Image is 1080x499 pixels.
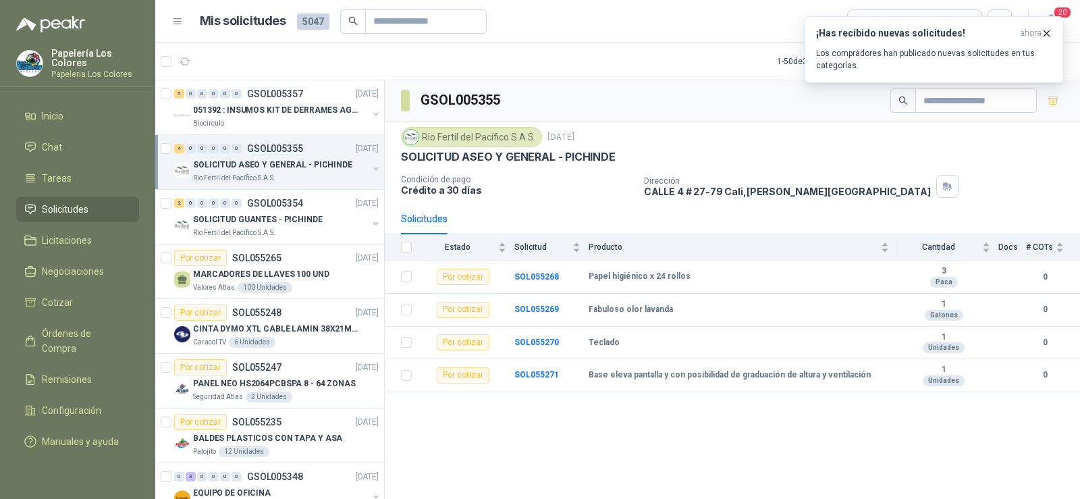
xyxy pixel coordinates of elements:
img: Company Logo [174,436,190,452]
div: Paca [930,277,958,288]
div: 0 [232,199,242,208]
a: Licitaciones [16,228,139,253]
span: Licitaciones [42,233,92,248]
a: SOL055268 [514,272,559,282]
div: Por cotizar [437,269,489,285]
th: Cantidad [897,234,998,261]
div: 0 [209,144,219,153]
div: Unidades [923,342,965,353]
p: [DATE] [356,416,379,429]
span: Remisiones [42,372,92,387]
p: SOLICITUD ASEO Y GENERAL - PICHINDE [401,150,616,164]
div: 0 [186,89,196,99]
span: Cantidad [897,242,979,252]
b: 0 [1026,369,1064,382]
img: Company Logo [17,51,43,76]
p: CINTA DYMO XTL CABLE LAMIN 38X21MMBLANCO [193,323,361,336]
div: 1 - 50 de 3162 [777,51,865,72]
p: Rio Fertil del Pacífico S.A.S. [193,173,275,184]
b: Base eleva pantalla y con posibilidad de graduación de altura y ventilación [589,370,871,381]
div: 0 [209,89,219,99]
p: Crédito a 30 días [401,184,633,196]
p: [DATE] [356,197,379,210]
p: CALLE 4 # 27-79 Cali , [PERSON_NAME][GEOGRAPHIC_DATA] [644,186,931,197]
b: 1 [897,299,990,310]
p: Papelería Los Colores [51,49,139,68]
span: Solicitudes [42,202,88,217]
b: Papel higiénico x 24 rollos [589,271,691,282]
div: 0 [220,89,230,99]
div: Todas [856,14,884,29]
p: SOL055265 [232,253,281,263]
div: Unidades [923,375,965,386]
span: Chat [42,140,62,155]
div: 0 [197,472,207,481]
p: Valores Atlas [193,282,235,293]
div: 2 [174,199,184,208]
p: [DATE] [356,142,379,155]
b: 0 [1026,271,1064,284]
span: # COTs [1026,242,1053,252]
span: 5047 [297,14,329,30]
p: Rio Fertil del Pacífico S.A.S. [193,228,275,238]
img: Company Logo [174,217,190,233]
img: Logo peakr [16,16,85,32]
div: 5 [174,89,184,99]
a: Inicio [16,103,139,129]
b: 1 [897,332,990,343]
div: 12 Unidades [219,446,269,457]
a: 4 0 0 0 0 0 GSOL005355[DATE] Company LogoSOLICITUD ASEO Y GENERAL - PICHINDERio Fertil del Pacífi... [174,140,381,184]
a: Solicitudes [16,196,139,222]
a: 2 0 0 0 0 0 GSOL005354[DATE] Company LogoSOLICITUD GUANTES - PICHINDERio Fertil del Pacífico S.A.S. [174,195,381,238]
h1: Mis solicitudes [200,11,286,31]
b: 1 [897,365,990,375]
h3: GSOL005355 [421,90,502,111]
div: 0 [186,144,196,153]
span: Configuración [42,403,101,418]
a: SOL055270 [514,338,559,347]
div: Solicitudes [401,211,448,226]
b: SOL055271 [514,370,559,379]
a: Por cotizarSOL055247[DATE] Company LogoPANEL NEO HS2064PCBSPA 8 - 64 ZONASSeguridad Atlas2 Unidades [155,354,384,409]
span: Órdenes de Compra [42,326,126,356]
div: 0 [232,144,242,153]
button: 20 [1039,9,1064,34]
a: SOL055269 [514,305,559,314]
p: Patojito [193,446,216,457]
p: GSOL005348 [247,472,303,481]
span: Estado [420,242,495,252]
div: Por cotizar [437,367,489,384]
div: Galones [925,310,963,321]
div: 0 [197,199,207,208]
b: 3 [897,266,990,277]
b: 0 [1026,303,1064,316]
img: Company Logo [404,130,418,145]
span: 20 [1053,6,1072,19]
div: 0 [186,199,196,208]
a: Por cotizarSOL055248[DATE] Company LogoCINTA DYMO XTL CABLE LAMIN 38X21MMBLANCOCaracol TV6 Unidades [155,299,384,354]
b: 0 [1026,336,1064,349]
a: Remisiones [16,367,139,392]
th: Docs [998,234,1026,261]
th: Producto [589,234,897,261]
h3: ¡Has recibido nuevas solicitudes! [816,28,1015,39]
span: Producto [589,242,878,252]
img: Company Logo [174,326,190,342]
div: Por cotizar [174,359,227,375]
div: 0 [232,472,242,481]
p: SOL055248 [232,308,281,317]
a: Manuales y ayuda [16,429,139,454]
p: PANEL NEO HS2064PCBSPA 8 - 64 ZONAS [193,377,356,390]
div: Por cotizar [437,302,489,318]
button: ¡Has recibido nuevas solicitudes!ahora Los compradores han publicado nuevas solicitudes en tus ca... [805,16,1064,83]
div: 0 [209,199,219,208]
p: Dirección [644,176,931,186]
span: Tareas [42,171,72,186]
p: Condición de pago [401,175,633,184]
span: Inicio [42,109,63,124]
div: 0 [209,472,219,481]
b: Fabuloso olor lavanda [589,305,673,315]
p: Papeleria Los Colores [51,70,139,78]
